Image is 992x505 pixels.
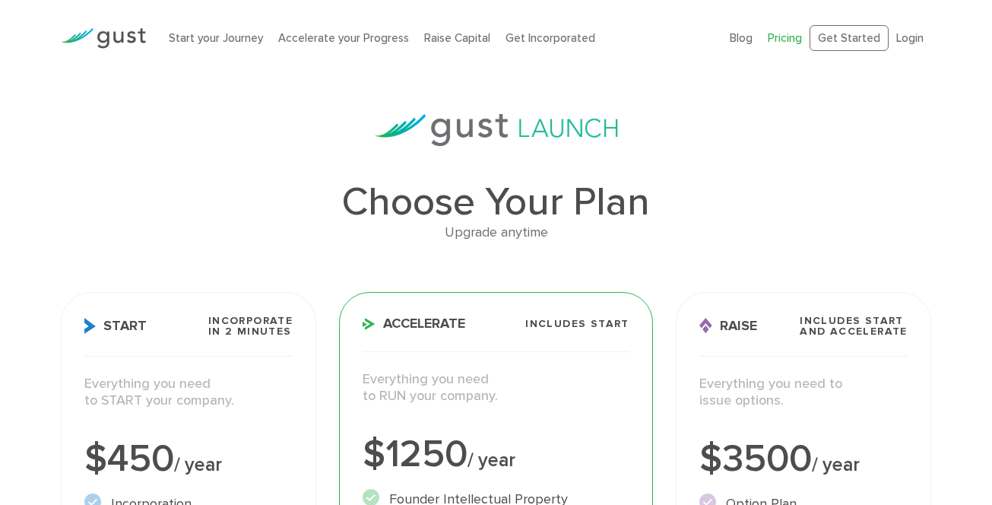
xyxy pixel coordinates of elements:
span: / year [467,449,515,472]
span: / year [174,453,222,476]
a: Pricing [768,31,802,45]
span: / year [812,453,860,476]
img: Accelerate Icon [363,318,376,330]
a: Get Incorporated [506,31,595,45]
span: Incorporate in 2 Minutes [208,316,293,337]
div: $3500 [699,440,908,478]
img: Gust Logo [61,28,146,49]
a: Start your Journey [169,31,263,45]
span: Raise [699,318,757,334]
img: gust-launch-logos.svg [375,114,618,146]
div: $1250 [363,436,629,474]
a: Raise Capital [424,31,490,45]
span: Start [84,318,147,334]
h1: Choose Your Plan [61,183,931,222]
img: Start Icon X2 [84,318,96,334]
a: Blog [730,31,753,45]
p: Everything you need to RUN your company. [363,371,629,405]
p: Everything you need to START your company. [84,376,293,410]
div: Upgrade anytime [61,222,931,244]
a: Accelerate your Progress [278,31,409,45]
span: Includes START and ACCELERATE [800,316,908,337]
div: $450 [84,440,293,478]
p: Everything you need to issue options. [699,376,908,410]
a: Get Started [810,25,889,52]
span: Accelerate [363,317,465,331]
img: Raise Icon [699,318,712,334]
a: Login [896,31,924,45]
span: Includes START [525,319,629,329]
